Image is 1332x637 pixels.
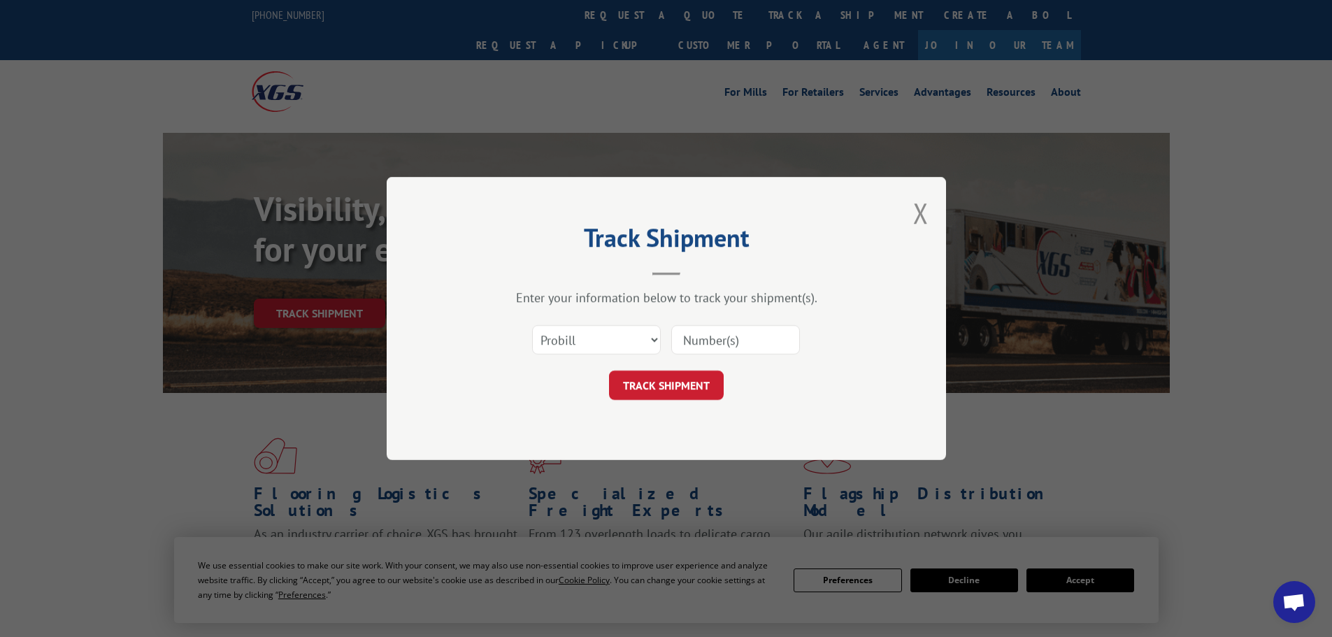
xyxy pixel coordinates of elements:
button: Close modal [913,194,929,231]
h2: Track Shipment [457,228,876,255]
button: TRACK SHIPMENT [609,371,724,400]
div: Open chat [1273,581,1315,623]
div: Enter your information below to track your shipment(s). [457,289,876,306]
input: Number(s) [671,325,800,355]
